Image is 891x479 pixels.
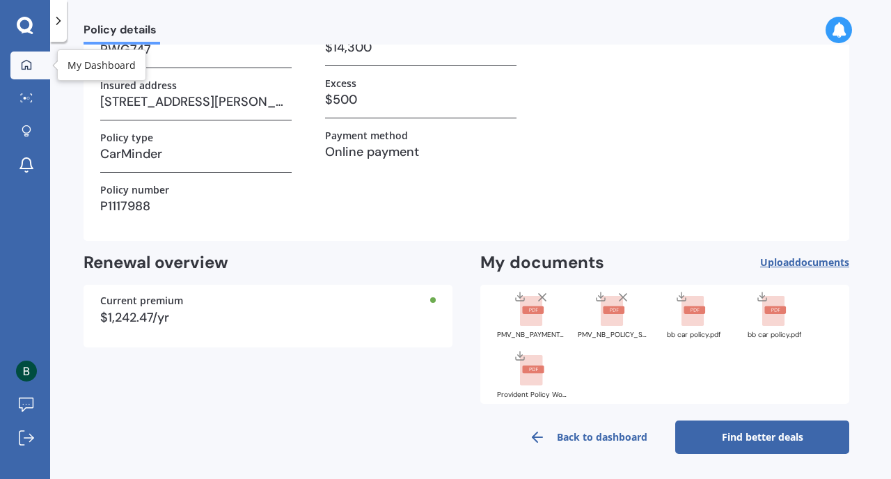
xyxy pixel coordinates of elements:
[325,89,517,110] h3: $500
[795,256,849,269] span: documents
[675,421,849,454] a: Find better deals
[497,391,567,398] div: Provident Policy Wording.pdf
[84,252,452,274] h2: Renewal overview
[325,37,517,58] h3: $14,300
[84,23,160,42] span: Policy details
[100,39,292,60] h3: PWG747
[100,296,436,306] div: Current premium
[325,77,356,89] label: Excess
[68,58,136,72] div: My Dashboard
[739,331,809,338] div: bb car policy.pdf
[659,331,728,338] div: bb car policy.pdf
[100,184,169,196] label: Policy number
[100,132,153,143] label: Policy type
[497,331,567,338] div: PMV_NB_PAYMENT_ADVICE_1004723.pdf
[760,252,849,274] button: Uploaddocuments
[100,79,177,91] label: Insured address
[100,91,292,112] h3: [STREET_ADDRESS][PERSON_NAME]
[16,361,37,382] img: ACg8ocKV_arfdoijNTBD65p8yFeUu_LQ1OeLhJQjG47sLN1iKQTDmw=s96-c
[760,257,849,268] span: Upload
[578,331,647,338] div: PMV_NB_POLICY_SCHEDULE_1004722.pdf
[325,141,517,162] h3: Online payment
[100,196,292,217] h3: P1117988
[100,311,436,324] div: $1,242.47/yr
[501,421,675,454] a: Back to dashboard
[480,252,604,274] h2: My documents
[100,143,292,164] h3: CarMinder
[325,129,408,141] label: Payment method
